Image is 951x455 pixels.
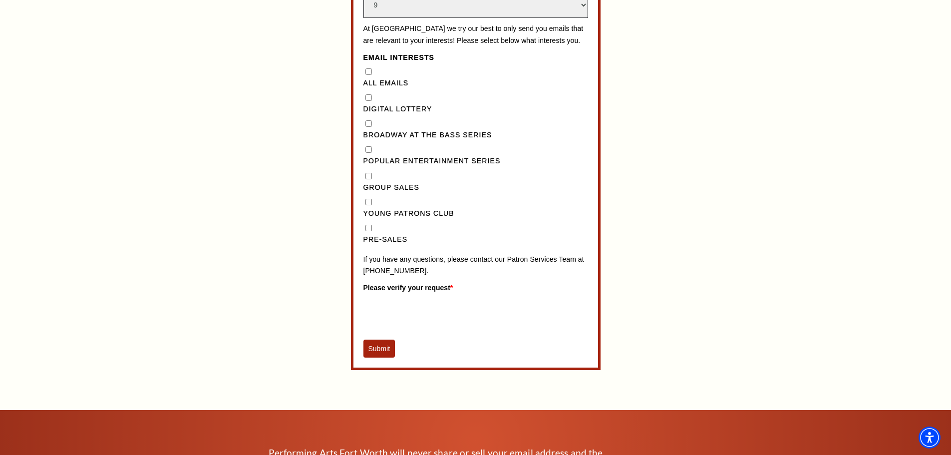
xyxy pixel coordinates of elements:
[363,129,588,141] label: Broadway at the Bass Series
[363,52,588,64] legend: Email Interests
[919,427,941,449] div: Accessibility Menu
[363,155,588,167] label: Popular Entertainment Series
[363,296,515,335] iframe: reCAPTCHA
[363,77,588,89] label: All Emails
[363,282,588,293] label: Please verify your request
[363,254,588,277] p: If you have any questions, please contact our Patron Services Team at [PHONE_NUMBER].
[363,103,588,115] label: Digital Lottery
[363,208,588,220] label: Young Patrons Club
[363,182,588,194] label: Group Sales
[363,23,588,46] p: At [GEOGRAPHIC_DATA] we try our best to only send you emails that are relevant to your interests!...
[363,340,395,358] button: Submit
[363,234,588,246] label: Pre-Sales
